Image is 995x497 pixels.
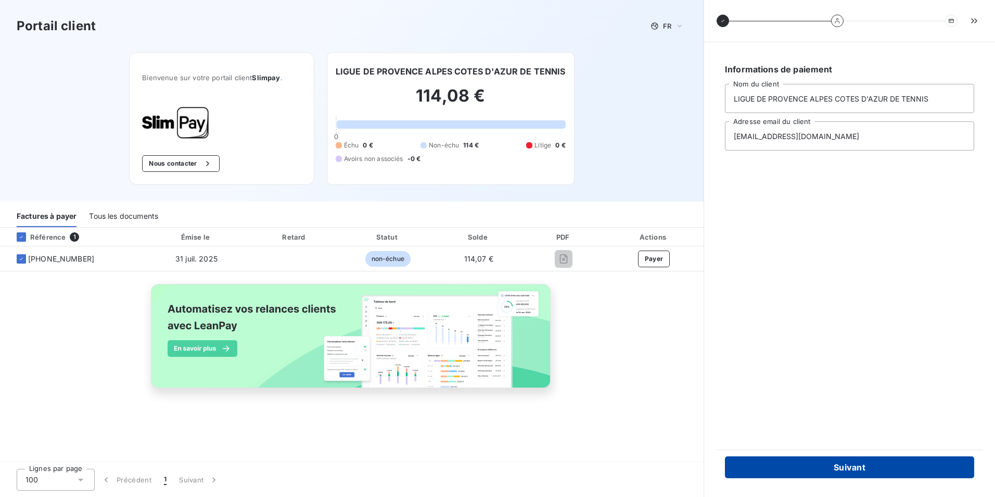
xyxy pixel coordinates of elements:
[252,73,280,82] span: Slimpay
[8,232,66,242] div: Référence
[725,456,974,478] button: Suivant
[725,63,974,76] h6: Informations de paiement
[344,141,359,150] span: Échu
[250,232,340,242] div: Retard
[463,141,479,150] span: 114 €
[407,154,421,164] span: -0 €
[606,232,701,242] div: Actions
[725,121,974,151] input: placeholder
[95,469,158,491] button: Précédent
[142,107,209,139] img: Company logo
[28,254,94,264] span: [PHONE_NUMBER]
[17,17,96,35] h3: Portail client
[365,251,411,267] span: non-échue
[429,141,459,150] span: Non-échu
[336,65,566,78] h6: LIGUE DE PROVENCE ALPES COTES D'AZUR DE TENNIS
[334,132,338,141] span: 0
[142,278,562,406] img: banner
[164,475,167,485] span: 1
[142,155,219,172] button: Nous contacter
[158,469,173,491] button: 1
[363,141,373,150] span: 0 €
[142,73,301,82] span: Bienvenue sur votre portail client .
[70,232,79,242] span: 1
[344,154,403,164] span: Avoirs non associés
[526,232,602,242] div: PDF
[17,205,76,227] div: Factures à payer
[336,85,566,117] h2: 114,08 €
[89,205,158,227] div: Tous les documents
[436,232,521,242] div: Solde
[464,254,493,263] span: 114,07 €
[638,251,670,267] button: Payer
[725,84,974,113] input: placeholder
[534,141,551,150] span: Litige
[344,232,432,242] div: Statut
[173,469,225,491] button: Suivant
[175,254,218,263] span: 31 juil. 2025
[555,141,565,150] span: 0 €
[147,232,246,242] div: Émise le
[663,22,671,30] span: FR
[25,475,38,485] span: 100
